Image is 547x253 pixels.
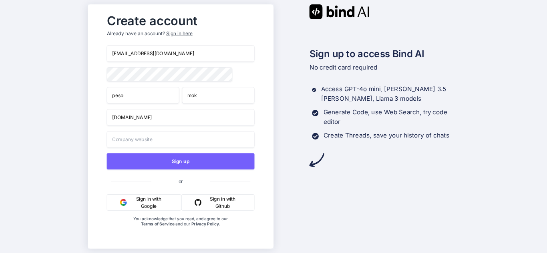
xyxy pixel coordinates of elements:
[107,194,181,211] button: Sign in with Google
[181,194,254,211] button: Sign in with Github
[309,63,459,72] p: No credit card required
[107,45,254,62] input: Email
[309,46,459,61] h2: Sign up to access Bind AI
[107,109,254,126] input: Your company name
[182,87,254,104] input: Last Name
[107,153,254,169] button: Sign up
[131,216,230,243] div: You acknowledge that you read, and agree to our and our
[321,85,459,104] p: Access GPT-4o mini, [PERSON_NAME] 3.5 [PERSON_NAME], Llama 3 models
[107,87,179,104] input: First Name
[194,199,201,206] img: github
[323,108,459,127] p: Generate Code, use Web Search, try code editor
[120,199,127,206] img: google
[324,131,449,140] p: Create Threads, save your history of chats
[107,15,254,26] h2: Create account
[166,30,192,37] div: Sign in here
[309,4,369,19] img: Bind AI logo
[107,131,254,148] input: Company website
[141,221,175,227] a: Terms of Service
[191,221,220,227] a: Privacy Policy.
[107,30,254,37] p: Already have an account?
[309,153,324,167] img: arrow
[151,173,210,189] span: or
